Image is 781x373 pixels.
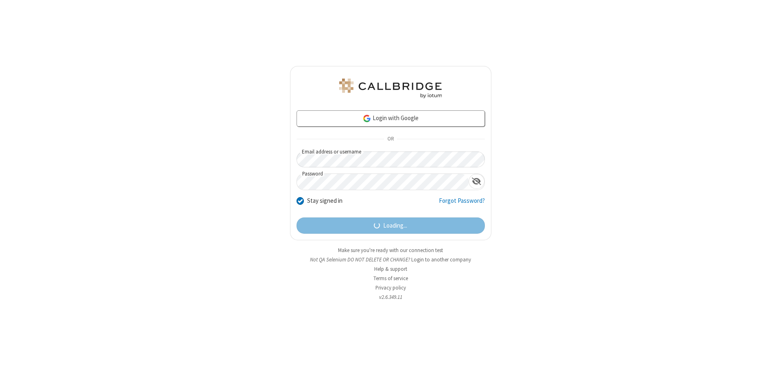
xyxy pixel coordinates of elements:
input: Email address or username [297,151,485,167]
iframe: Chat [761,352,775,367]
button: Loading... [297,217,485,234]
a: Login with Google [297,110,485,127]
li: v2.6.349.11 [290,293,491,301]
input: Password [297,174,469,190]
a: Help & support [374,265,407,272]
a: Make sure you're ready with our connection test [338,247,443,254]
div: Show password [469,174,484,189]
img: google-icon.png [362,114,371,123]
img: QA Selenium DO NOT DELETE OR CHANGE [338,79,443,98]
label: Stay signed in [307,196,343,206]
a: Forgot Password? [439,196,485,212]
span: OR [384,134,397,145]
a: Privacy policy [375,284,406,291]
button: Login to another company [411,256,471,263]
a: Terms of service [373,275,408,282]
li: Not QA Selenium DO NOT DELETE OR CHANGE? [290,256,491,263]
span: Loading... [383,221,407,230]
